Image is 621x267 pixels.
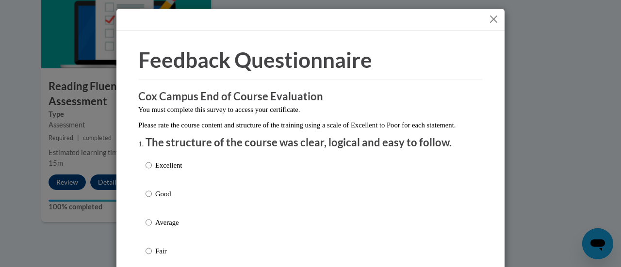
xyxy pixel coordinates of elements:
input: Average [146,217,152,228]
input: Fair [146,246,152,256]
span: Feedback Questionnaire [138,47,372,72]
p: Fair [155,246,182,256]
h3: Cox Campus End of Course Evaluation [138,89,483,104]
button: Close [488,13,500,25]
input: Good [146,188,152,199]
p: Excellent [155,160,182,171]
p: You must complete this survey to access your certificate. [138,104,483,115]
p: Please rate the course content and structure of the training using a scale of Excellent to Poor f... [138,120,483,130]
p: The structure of the course was clear, logical and easy to follow. [146,135,475,150]
p: Good [155,188,182,199]
p: Average [155,217,182,228]
input: Excellent [146,160,152,171]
